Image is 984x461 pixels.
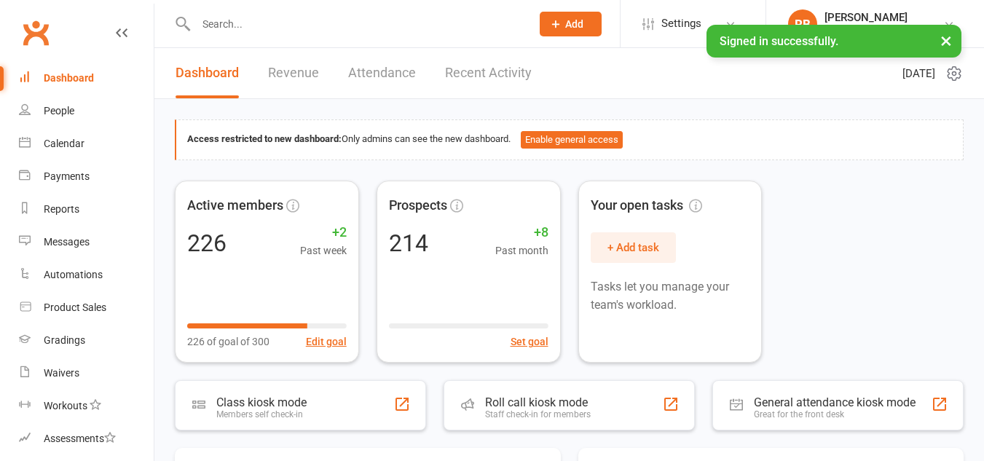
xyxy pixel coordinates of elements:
[511,334,548,350] button: Set goal
[216,409,307,419] div: Members self check-in
[187,131,952,149] div: Only admins can see the new dashboard.
[19,193,154,226] a: Reports
[19,259,154,291] a: Automations
[521,131,623,149] button: Enable general access
[933,25,959,56] button: ×
[902,65,935,82] span: [DATE]
[44,236,90,248] div: Messages
[192,14,521,34] input: Search...
[306,334,347,350] button: Edit goal
[824,11,908,24] div: [PERSON_NAME]
[495,222,548,243] span: +8
[591,277,750,315] p: Tasks let you manage your team's workload.
[445,48,532,98] a: Recent Activity
[187,334,269,350] span: 226 of goal of 300
[44,105,74,117] div: People
[44,433,116,444] div: Assessments
[216,395,307,409] div: Class kiosk mode
[389,195,447,216] span: Prospects
[19,62,154,95] a: Dashboard
[19,324,154,357] a: Gradings
[19,95,154,127] a: People
[187,195,283,216] span: Active members
[389,232,428,255] div: 214
[754,395,916,409] div: General attendance kiosk mode
[44,138,84,149] div: Calendar
[720,34,838,48] span: Signed in successfully.
[754,409,916,419] div: Great for the front desk
[485,409,591,419] div: Staff check-in for members
[348,48,416,98] a: Attendance
[661,7,701,40] span: Settings
[44,302,106,313] div: Product Sales
[44,203,79,215] div: Reports
[300,243,347,259] span: Past week
[44,269,103,280] div: Automations
[44,334,85,346] div: Gradings
[187,133,342,144] strong: Access restricted to new dashboard:
[19,291,154,324] a: Product Sales
[540,12,602,36] button: Add
[565,18,583,30] span: Add
[824,24,908,37] div: Iconic Jiu Jitsu
[19,422,154,455] a: Assessments
[187,232,227,255] div: 226
[44,170,90,182] div: Payments
[44,367,79,379] div: Waivers
[19,226,154,259] a: Messages
[300,222,347,243] span: +2
[591,232,676,263] button: + Add task
[788,9,817,39] div: RB
[485,395,591,409] div: Roll call kiosk mode
[268,48,319,98] a: Revenue
[591,195,702,216] span: Your open tasks
[44,72,94,84] div: Dashboard
[19,357,154,390] a: Waivers
[19,127,154,160] a: Calendar
[495,243,548,259] span: Past month
[19,390,154,422] a: Workouts
[17,15,54,51] a: Clubworx
[44,400,87,411] div: Workouts
[19,160,154,193] a: Payments
[176,48,239,98] a: Dashboard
